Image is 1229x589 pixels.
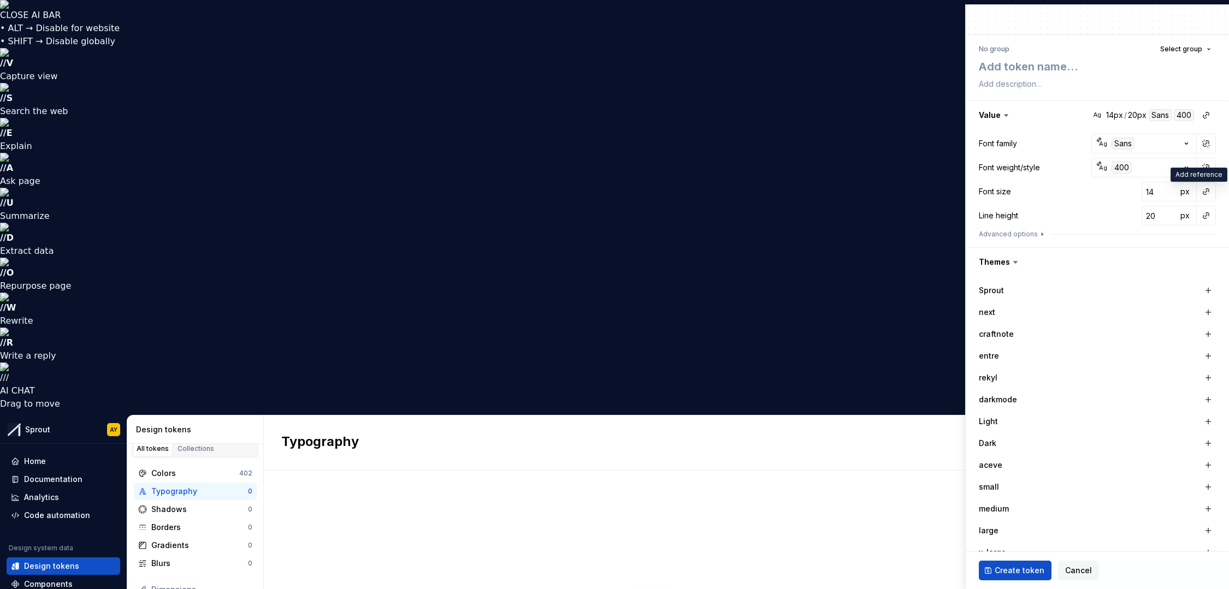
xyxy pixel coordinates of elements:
[137,444,169,453] div: All tokens
[1058,561,1099,580] button: Cancel
[151,504,248,515] div: Shadows
[8,423,21,436] img: b6c2a6ff-03c2-4811-897b-2ef07e5e0e51.png
[9,544,73,552] div: Design system data
[979,503,1009,514] label: medium
[151,468,239,479] div: Colors
[7,507,120,524] a: Code automation
[134,501,257,518] a: Shadows0
[110,425,117,434] div: AY
[7,557,120,575] a: Design tokens
[7,453,120,470] a: Home
[134,519,257,536] a: Borders0
[134,465,257,482] a: Colors402
[239,469,252,478] div: 402
[151,522,248,533] div: Borders
[178,444,214,453] div: Collections
[248,487,252,496] div: 0
[979,561,1051,580] button: Create token
[248,523,252,532] div: 0
[24,474,82,485] div: Documentation
[979,525,998,536] label: large
[134,537,257,554] a: Gradients0
[979,416,998,427] label: Light
[151,558,248,569] div: Blurs
[134,555,257,572] a: Blurs0
[2,418,125,441] button: SproutAY
[979,481,999,492] label: small
[24,510,90,521] div: Code automation
[7,489,120,506] a: Analytics
[995,565,1044,576] span: Create token
[151,540,248,551] div: Gradients
[25,424,50,435] div: Sprout
[151,486,248,497] div: Typography
[24,561,79,572] div: Design tokens
[7,471,120,488] a: Documentation
[24,456,46,467] div: Home
[24,492,59,503] div: Analytics
[979,460,1002,471] label: aceve
[136,424,259,435] div: Design tokens
[979,438,996,449] label: Dark
[979,547,1006,558] label: x-large
[1065,565,1092,576] span: Cancel
[248,505,252,514] div: 0
[248,541,252,550] div: 0
[248,559,252,568] div: 0
[281,433,359,453] h2: Typography
[134,483,257,500] a: Typography0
